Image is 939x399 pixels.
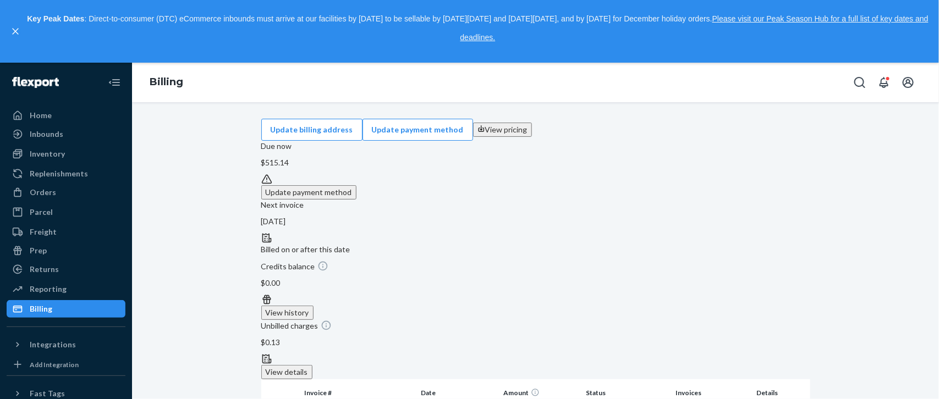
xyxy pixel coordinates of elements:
[261,244,810,255] p: Billed on or after this date
[7,165,125,182] a: Replenishments
[30,110,52,121] div: Home
[30,207,53,218] div: Parcel
[7,203,125,221] a: Parcel
[261,216,810,227] p: [DATE]
[103,71,125,93] button: Close Navigation
[261,278,281,287] span: $0.00
[7,242,125,259] a: Prep
[150,76,183,88] a: Billing
[473,123,532,137] button: View pricing
[141,66,192,98] ol: breadcrumbs
[30,187,56,198] div: Orders
[261,185,356,199] button: Update payment method
[261,157,810,168] p: $515.14
[30,226,57,237] div: Freight
[30,245,47,256] div: Prep
[26,10,929,47] p: : Direct-to-consumer (DTC) eCommerce inbounds must arrive at our facilities by [DATE] to be sella...
[30,168,88,179] div: Replenishments
[7,107,125,124] a: Home
[7,358,125,371] a: Add Integration
[12,77,59,88] img: Flexport logo
[363,119,473,141] button: Update payment method
[897,71,919,93] button: Open account menu
[7,145,125,163] a: Inventory
[261,337,810,348] p: $0.13
[7,280,125,298] a: Reporting
[7,300,125,318] a: Billing
[7,261,125,278] a: Returns
[27,14,84,23] strong: Key Peak Dates
[849,71,871,93] button: Open Search Box
[30,284,67,295] div: Reporting
[261,261,810,272] p: Credits balance
[261,365,312,379] button: View details
[7,125,125,143] a: Inbounds
[261,306,314,320] button: View history
[873,71,895,93] button: Open notifications
[460,14,929,42] a: Please visit our Peak Season Hub for a full list of key dates and deadlines.
[261,119,363,141] button: Update billing address
[30,388,65,399] div: Fast Tags
[30,303,52,314] div: Billing
[30,129,63,140] div: Inbounds
[30,360,79,369] div: Add Integration
[30,148,65,159] div: Inventory
[7,336,125,353] button: Integrations
[10,26,21,37] button: close,
[261,141,810,152] p: Due now
[30,264,59,275] div: Returns
[7,184,125,201] a: Orders
[261,320,810,331] p: Unbilled charges
[261,199,810,210] p: Next invoice
[30,339,76,350] div: Integrations
[7,223,125,241] a: Freight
